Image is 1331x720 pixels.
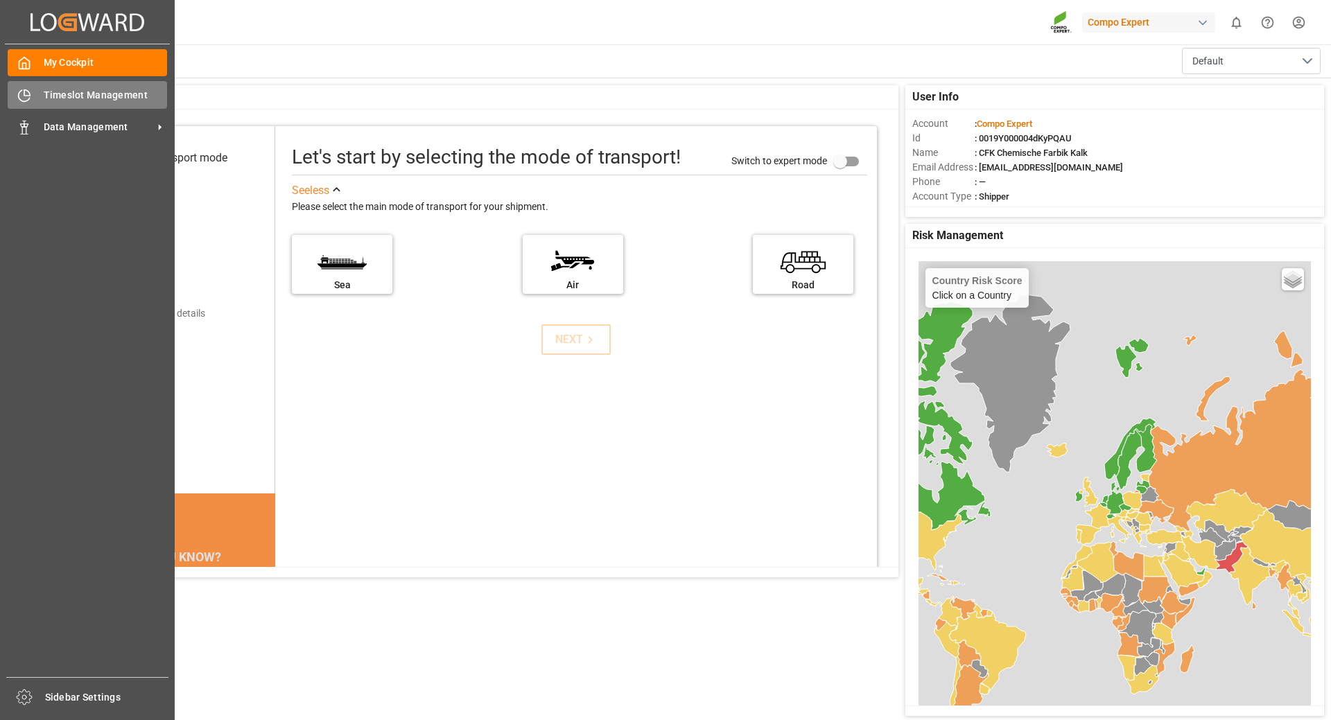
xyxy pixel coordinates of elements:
h4: Country Risk Score [932,275,1023,286]
button: Compo Expert [1082,9,1221,35]
a: Layers [1282,268,1304,290]
span: My Cockpit [44,55,168,70]
span: Switch to expert mode [731,155,827,166]
a: Timeslot Management [8,81,167,108]
button: Help Center [1252,7,1283,38]
div: Sea [299,278,385,292]
span: Account Type [912,189,975,204]
div: Road [760,278,846,292]
span: Risk Management [912,227,1003,244]
div: Compo Expert [1082,12,1215,33]
a: My Cockpit [8,49,167,76]
span: User Info [912,89,959,105]
button: NEXT [541,324,611,355]
button: show 0 new notifications [1221,7,1252,38]
div: See less [292,182,329,199]
span: : CFK Chemische Farbik Kalk [975,148,1088,158]
div: Let's start by selecting the mode of transport! [292,143,681,172]
span: Name [912,146,975,160]
button: open menu [1182,48,1321,74]
div: NEXT [555,331,598,348]
img: Screenshot%202023-09-29%20at%2010.02.21.png_1712312052.png [1050,10,1072,35]
span: Id [912,131,975,146]
span: Account [912,116,975,131]
span: Sidebar Settings [45,690,169,705]
div: Air [530,278,616,292]
span: Email Address [912,160,975,175]
span: Phone [912,175,975,189]
span: Compo Expert [977,118,1032,129]
span: : 0019Y000004dKyPQAU [975,133,1072,143]
span: : [EMAIL_ADDRESS][DOMAIN_NAME] [975,162,1123,173]
span: : — [975,177,986,187]
div: Click on a Country [932,275,1023,301]
div: DID YOU KNOW? [75,542,275,571]
span: : [975,118,1032,129]
span: Data Management [44,120,153,134]
span: : Shipper [975,191,1009,202]
span: Timeslot Management [44,88,168,103]
div: Please select the main mode of transport for your shipment. [292,199,867,216]
span: Default [1192,54,1224,69]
